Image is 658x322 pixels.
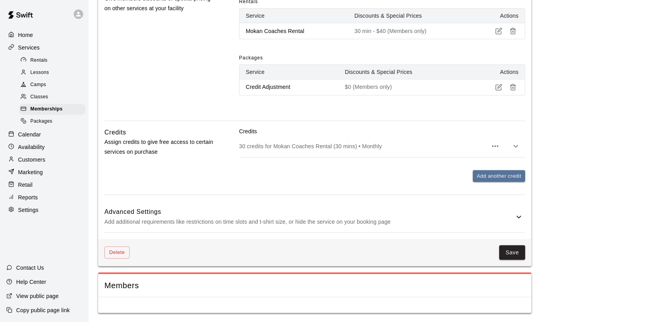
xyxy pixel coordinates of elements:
[18,31,33,39] p: Home
[104,137,214,157] p: Assign credits to give free access to certain services on purchase
[239,135,525,157] div: 30 credits for Mokan Coaches Rental (30 mins) • Monthly
[18,168,43,176] p: Marketing
[6,29,82,41] a: Home
[478,9,525,23] th: Actions
[338,65,478,79] th: Discounts & Special Prices
[30,81,46,89] span: Camps
[6,141,82,153] a: Availability
[104,207,514,217] h6: Advanced Settings
[6,179,82,191] a: Retail
[104,280,525,291] span: Members
[348,9,478,23] th: Discounts & Special Prices
[16,264,44,272] p: Contact Us
[30,93,48,101] span: Classes
[30,57,48,64] span: Rentals
[355,27,471,35] p: 30 min - $40 (Members only)
[16,292,59,300] p: View public page
[19,66,89,79] a: Lessons
[239,52,263,64] span: Packages
[18,143,45,151] p: Availability
[6,166,82,178] a: Marketing
[104,247,130,259] button: Delete
[6,191,82,203] a: Reports
[240,9,348,23] th: Service
[30,69,49,77] span: Lessons
[19,79,89,91] a: Camps
[18,193,38,201] p: Reports
[104,127,126,138] h6: Credits
[104,217,514,227] p: Add additional requirements like restrictions on time slots and t-shirt size, or hide the service...
[499,245,525,260] button: Save
[19,116,89,128] a: Packages
[19,79,86,90] div: Camps
[478,65,525,79] th: Actions
[19,54,89,66] a: Rentals
[19,104,86,115] div: Memberships
[239,142,487,150] p: 30 credits for Mokan Coaches Rental (30 mins) • Monthly
[19,55,86,66] div: Rentals
[19,91,89,103] a: Classes
[18,131,41,138] p: Calendar
[19,103,89,116] a: Memberships
[473,170,525,182] button: Add another credit
[18,181,33,189] p: Retail
[30,118,52,125] span: Packages
[18,206,39,214] p: Settings
[240,65,339,79] th: Service
[6,42,82,53] a: Services
[19,116,86,127] div: Packages
[18,44,40,52] p: Services
[6,129,82,140] a: Calendar
[16,278,46,286] p: Help Center
[6,154,82,166] a: Customers
[6,204,82,216] a: Settings
[246,27,342,35] p: Mokan Coaches Rental
[19,92,86,103] div: Classes
[104,201,525,232] div: Advanced SettingsAdd additional requirements like restrictions on time slots and t-shirt size, or...
[239,127,525,135] p: Credits
[30,105,63,113] span: Memberships
[246,83,333,91] p: Credit Adjustment
[19,67,86,78] div: Lessons
[18,156,45,164] p: Customers
[16,306,70,314] p: Copy public page link
[345,83,471,91] p: $0 (Members only)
